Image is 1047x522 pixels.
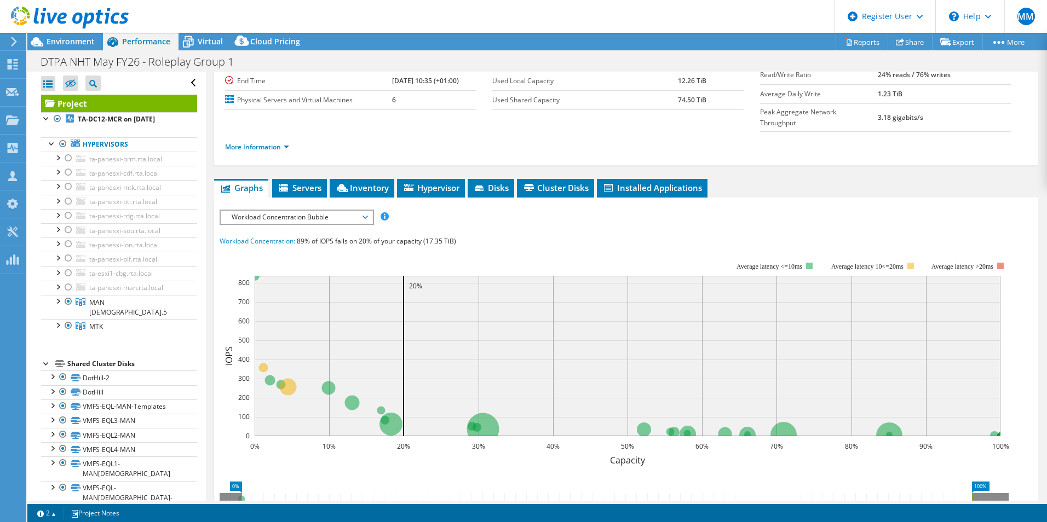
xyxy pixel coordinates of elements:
text: 700 [238,297,250,306]
a: VMFS-EQL2-MAN [41,428,197,442]
span: Virtual [198,36,223,47]
span: 89% of IOPS falls on 20% of your capacity (17.35 TiB) [297,236,456,246]
text: IOPS [223,346,235,366]
b: 24% reads / 76% writes [878,70,951,79]
span: MM [1017,8,1035,25]
a: ta-panesxi-lon.rta.local [41,237,197,252]
a: ta-panesxi-rdg.rta.local [41,209,197,223]
span: Disks [473,182,509,193]
span: ta-panesxi-btl.rta.local [89,197,157,206]
text: 300 [238,374,250,383]
text: 600 [238,316,250,326]
label: Average Daily Write [760,89,878,100]
span: ta-panesxi-brm.rta.local [89,154,162,164]
a: ta-panesxi-man.rta.local [41,281,197,295]
text: 90% [919,442,933,451]
text: 80% [845,442,858,451]
span: Inventory [335,182,389,193]
h1: DTPA NHT May FY26 - Roleplay Group 1 [36,56,251,68]
a: VMFS-EQL1-MAN[DEMOGRAPHIC_DATA] [41,456,197,480]
text: 400 [238,355,250,364]
text: 50% [621,442,634,451]
label: End Time [225,76,392,86]
a: VMFS-EQL3-MAN [41,414,197,428]
span: ta-panesxi-lon.rta.local [89,240,159,250]
a: Hypervisors [41,137,197,152]
a: 2 [30,506,64,520]
a: DotHill-2 [41,370,197,385]
a: Reports [836,33,888,50]
text: 200 [238,393,250,402]
a: ta-panesxi-mtk.rta.local [41,180,197,194]
b: TA-DC12-MCR on [DATE] [78,114,155,124]
text: 70% [770,442,783,451]
a: Share [888,33,933,50]
b: 12.26 TiB [678,76,706,85]
span: ta-panesxi-sou.rta.local [89,226,160,235]
span: MTK [89,322,103,331]
span: Environment [47,36,95,47]
a: MAN 6.5 [41,295,197,319]
b: 6 [392,95,396,105]
label: Used Local Capacity [492,76,678,86]
span: ta-panesxi-mtk.rta.local [89,183,161,192]
text: 500 [238,335,250,345]
text: 10% [323,442,336,451]
a: MTK [41,319,197,333]
text: Average latency >20ms [931,263,993,270]
span: Cluster Disks [522,182,589,193]
tspan: Average latency <=10ms [737,263,802,270]
text: 100 [238,412,250,421]
b: [DATE] 10:35 (+01:00) [392,76,459,85]
div: Shared Cluster Disks [67,357,197,370]
a: ta-panesxi-btl.rta.local [41,195,197,209]
text: 60% [695,442,709,451]
span: Graphs [220,182,263,193]
span: ta-panesxi-blf.rta.local [89,254,157,264]
b: 3.18 gigabits/s [878,113,923,122]
span: Cloud Pricing [250,36,300,47]
span: Workload Concentration: [220,236,295,246]
label: Physical Servers and Virtual Machines [225,95,392,106]
a: Export [932,33,983,50]
span: Performance [122,36,170,47]
text: 800 [238,278,250,287]
a: Project [41,95,197,112]
a: More [982,33,1033,50]
label: Peak Aggregate Network Throughput [760,107,878,129]
a: ta-panesxi-blf.rta.local [41,252,197,266]
label: Read/Write Ratio [760,69,878,80]
text: 40% [546,442,560,451]
text: 20% [397,442,410,451]
span: ta-panesxi-man.rta.local [89,283,163,292]
tspan: Average latency 10<=20ms [831,263,904,270]
b: 74.50 TiB [678,95,706,105]
text: 0% [250,442,259,451]
a: Project Notes [63,506,127,520]
a: TA-DC12-MCR on [DATE] [41,112,197,126]
a: ta-panesxi-brm.rta.local [41,152,197,166]
svg: \n [949,11,959,21]
text: Capacity [610,454,646,466]
text: 20% [409,281,422,291]
span: Servers [278,182,321,193]
a: VMFS-EQL-MAN-Templates [41,399,197,414]
a: DotHill [41,385,197,399]
span: MAN [DEMOGRAPHIC_DATA].5 [89,298,167,317]
a: VMFS-EQL-MAN[DEMOGRAPHIC_DATA]-ISOs-Templates [41,481,197,515]
text: 0 [246,431,250,440]
a: More Information [225,142,289,152]
span: Hypervisor [402,182,459,193]
b: 1.23 TiB [878,89,902,98]
span: Installed Applications [602,182,702,193]
span: Workload Concentration Bubble [226,211,367,224]
label: Used Shared Capacity [492,95,678,106]
a: ta-panesxi-sou.rta.local [41,223,197,237]
a: ta-esxi1-cbg.rta.local [41,266,197,281]
span: ta-panesxi-rdg.rta.local [89,211,160,221]
text: 30% [472,442,485,451]
span: ta-esxi1-cbg.rta.local [89,269,153,278]
text: 100% [992,442,1009,451]
a: ta-panesxi-cdf.rta.local [41,166,197,180]
span: ta-panesxi-cdf.rta.local [89,169,159,178]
